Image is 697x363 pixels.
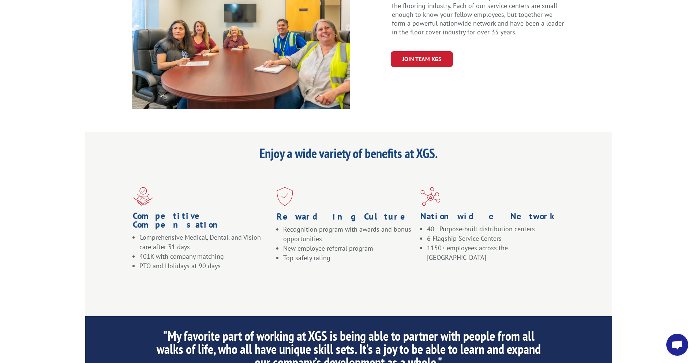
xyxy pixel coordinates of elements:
h1: Enjoy a wide variety of benefits at XGS. [217,147,480,164]
li: 401K with company matching [139,252,271,261]
li: Top safety rating [283,253,415,263]
img: xgs-icon-partner-red (1) [133,187,153,206]
h1: Nationwide Network [420,212,564,224]
li: Recognition program with awards and bonus opportunities [283,225,415,244]
div: Open chat [666,334,688,356]
li: 6 Flagship Service Centers [427,234,564,243]
a: Join Team XGS [391,51,453,67]
h1: Competitive Compensation [133,212,271,233]
li: Comprehensive Medical, Dental, and Vision care after 31 days [139,233,271,252]
li: 40+ Purpose-built distribution centers [427,224,564,234]
h1: Rewarding Culture [277,212,415,225]
li: New employee referral program [283,244,415,253]
img: xgs-icon-largest-independent-network-red [420,187,441,206]
li: PTO and Holidays at 90 days [139,261,271,271]
li: 1150+ employees across the [GEOGRAPHIC_DATA] [427,243,564,262]
img: xgs-icon-safety-red [277,187,293,206]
